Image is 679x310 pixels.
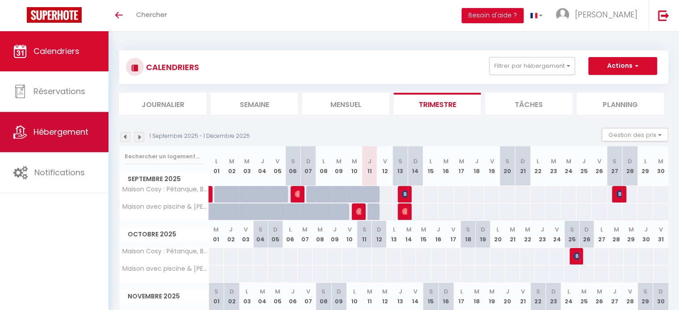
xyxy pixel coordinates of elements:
th: 03 [238,221,253,248]
abbr: S [362,225,367,234]
abbr: L [353,287,355,296]
th: 13 [387,221,401,248]
button: Gestion des prix [602,128,668,141]
th: 19 [484,283,500,310]
abbr: D [229,287,234,296]
abbr: D [273,225,278,234]
th: 17 [446,221,461,248]
abbr: V [306,287,310,296]
abbr: M [596,287,602,296]
abbr: V [628,287,632,296]
th: 05 [268,221,283,248]
span: Maison Cosy : Pétanque, Baby-foot & Ping-Pong ! [121,248,210,255]
th: 08 [316,146,331,186]
span: [PERSON_NAME] [295,186,300,203]
img: logout [658,10,669,21]
abbr: L [246,287,248,296]
abbr: M [317,225,323,234]
abbr: V [275,157,279,165]
th: 25 [576,283,592,310]
span: Septembre 2025 [120,173,208,186]
abbr: M [629,225,634,234]
abbr: L [429,157,432,165]
th: 27 [607,283,622,310]
th: 23 [546,283,561,310]
th: 29 [624,221,638,248]
abbr: V [659,225,663,234]
th: 28 [622,283,637,310]
th: 15 [423,146,438,186]
th: 17 [454,283,469,310]
button: Filtrer par hébergement [489,57,575,75]
abbr: M [459,157,464,165]
abbr: L [393,225,396,234]
abbr: S [429,287,433,296]
abbr: J [613,287,617,296]
span: Roman Carriere [402,203,407,220]
th: 30 [653,146,668,186]
abbr: J [333,225,337,234]
th: 05 [270,283,285,310]
th: 30 [638,221,653,248]
abbr: D [628,157,632,165]
th: 09 [331,283,346,310]
th: 11 [362,146,377,186]
th: 02 [224,146,239,186]
abbr: J [506,287,509,296]
abbr: M [474,287,479,296]
abbr: J [229,225,233,234]
abbr: J [437,225,440,234]
th: 04 [254,146,270,186]
th: 28 [609,221,624,248]
abbr: M [581,287,587,296]
span: Hébergement [33,126,88,137]
th: 07 [300,146,316,186]
abbr: M [260,287,265,296]
span: Maison avec piscine & [PERSON_NAME] : L’Oustal d’Aygues [121,203,210,210]
abbr: V [555,225,559,234]
span: Maison Cosy : Pétanque, Baby-foot & Ping-Pong ! [121,186,210,193]
th: 14 [408,146,423,186]
th: 12 [377,146,392,186]
abbr: M [489,287,495,296]
abbr: S [291,157,295,165]
th: 12 [372,221,387,248]
abbr: M [443,157,449,165]
abbr: V [383,157,387,165]
th: 15 [423,283,438,310]
li: Trimestre [394,93,481,115]
abbr: L [460,287,463,296]
span: Maison avec piscine & [PERSON_NAME] : L’Oustal d’Aygues [121,265,210,272]
th: 08 [312,221,327,248]
abbr: S [398,157,402,165]
th: 18 [469,146,484,186]
span: Novembre 2025 [120,290,208,303]
abbr: L [322,157,325,165]
th: 12 [377,283,392,310]
abbr: M [244,157,250,165]
th: 20 [500,146,515,186]
abbr: D [521,157,525,165]
abbr: S [536,287,540,296]
abbr: J [398,287,402,296]
abbr: V [451,225,455,234]
button: Actions [588,57,657,75]
abbr: L [215,157,218,165]
li: Journalier [119,93,206,115]
abbr: J [475,157,479,165]
h3: CALENDRIERS [144,57,199,77]
abbr: D [377,225,381,234]
abbr: S [321,287,325,296]
th: 10 [342,221,357,248]
abbr: M [566,157,571,165]
li: Semaine [211,93,298,115]
li: Mensuel [302,93,389,115]
abbr: D [444,287,448,296]
abbr: J [291,287,295,296]
input: Rechercher un logement... [125,149,204,165]
abbr: V [347,225,351,234]
p: 1 Septembre 2025 - 1 Décembre 2025 [150,132,250,141]
span: Octobre 2025 [120,228,208,241]
th: 29 [637,283,653,310]
li: Planning [577,93,664,115]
